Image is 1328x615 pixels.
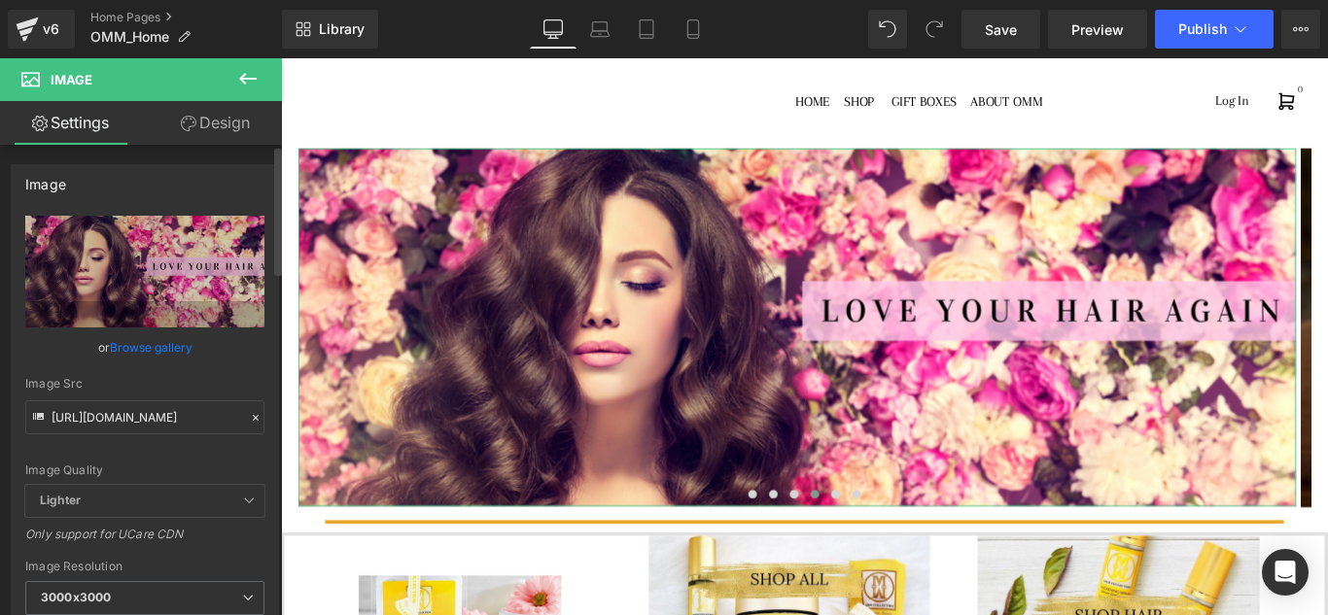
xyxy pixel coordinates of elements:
span: OMM_Home [90,29,169,45]
div: Image [25,165,66,192]
div: Open Intercom Messenger [1262,549,1309,596]
a: Design [145,101,286,145]
a: GIFT BOXES [679,33,767,64]
button: Undo [868,10,907,49]
span: Publish [1178,21,1227,37]
a: Home Pages [90,10,282,25]
a: Search [1096,29,1111,68]
a: Tablet [623,10,670,49]
input: Link [25,400,264,434]
div: Image Quality [25,463,264,477]
a: Browse gallery [110,330,192,364]
div: Image Src [25,377,264,391]
a: Preview [1048,10,1147,49]
a: Desktop [530,10,577,49]
span: Log In [1050,36,1088,61]
b: 3000x3000 [41,590,111,604]
span: Preview [1071,19,1124,40]
div: Only support for UCare CDN [25,527,264,555]
div: v6 [39,17,63,42]
a: New Library [282,10,378,49]
span: 0 [1142,29,1148,41]
a: Laptop [577,10,623,49]
span: Save [985,19,1017,40]
div: Image Resolution [25,560,264,573]
a: v6 [8,10,75,49]
span: Image [51,72,92,87]
a: Log In [1038,28,1096,69]
b: Lighter [40,493,81,507]
a: ABOUT OMM [767,33,863,64]
a: Cart [1111,29,1150,68]
button: More [1281,10,1320,49]
a: SHOP [624,33,675,64]
a: HOME [570,33,624,64]
span: Library [319,20,365,38]
button: Publish [1155,10,1274,49]
button: Redo [915,10,954,49]
div: or [25,337,264,358]
a: Mobile [670,10,716,49]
